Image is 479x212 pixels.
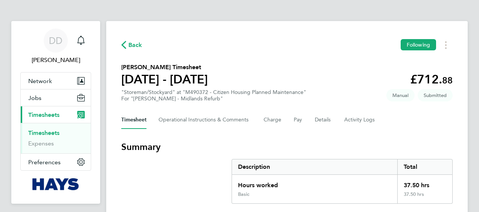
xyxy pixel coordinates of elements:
div: Hours worked [232,175,397,191]
button: Network [21,73,91,89]
div: Timesheets [21,123,91,153]
span: Back [128,41,142,50]
button: Charge [264,111,282,129]
span: Following [407,41,430,48]
span: This timesheet is Submitted. [418,89,453,101]
a: Expenses [28,140,54,147]
div: 37.50 hrs [397,175,452,191]
span: This timesheet was manually created. [386,89,415,101]
h2: [PERSON_NAME] Timesheet [121,63,208,72]
button: Operational Instructions & Comments [159,111,252,129]
button: Pay [294,111,303,129]
h1: [DATE] - [DATE] [121,72,208,87]
app-decimal: £712. [410,72,453,86]
button: Preferences [21,154,91,170]
button: Details [315,111,332,129]
span: Network [28,77,52,85]
a: DD[PERSON_NAME] [20,29,91,65]
button: Following [401,39,436,50]
button: Timesheets [21,106,91,123]
button: Back [121,40,142,50]
div: Basic [238,191,249,197]
button: Activity Logs [344,111,376,129]
img: hays-logo-retina.png [32,178,79,190]
a: Go to home page [20,178,91,190]
h3: Summary [121,141,453,153]
button: Timesheets Menu [439,39,453,51]
div: For "[PERSON_NAME] - Midlands Refurb" [121,95,306,102]
span: Jobs [28,94,41,101]
div: 37.50 hrs [397,191,452,203]
span: Preferences [28,159,61,166]
span: Daniel Docherty [20,56,91,65]
button: Timesheet [121,111,146,129]
div: Description [232,159,397,174]
span: 88 [442,75,453,86]
span: DD [49,36,63,45]
div: Summary [232,159,453,204]
nav: Main navigation [11,21,100,204]
a: Timesheets [28,129,59,136]
div: "Storeman/Stockyard" at "M490372 - Citizen Housing Planned Maintenance" [121,89,306,102]
div: Total [397,159,452,174]
button: Jobs [21,89,91,106]
span: Timesheets [28,111,59,118]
